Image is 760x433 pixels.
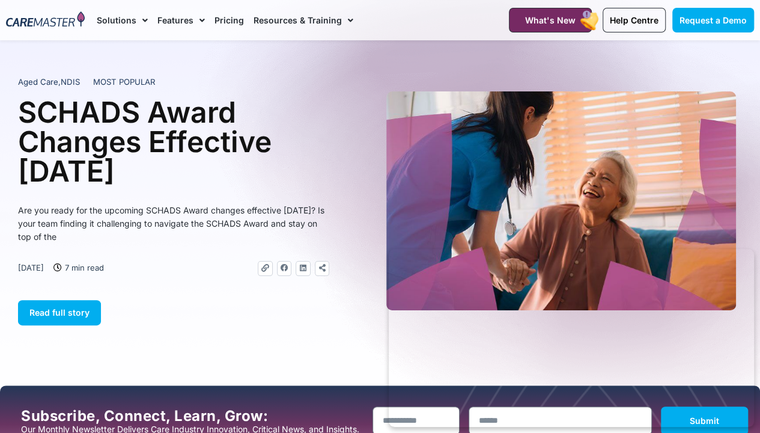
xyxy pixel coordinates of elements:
[21,408,363,425] h2: Subscribe, Connect, Learn, Grow:
[62,261,104,274] span: 7 min read
[386,91,737,310] img: A heartwarming moment where a support worker in a blue uniform, with a stethoscope draped over he...
[18,77,58,87] span: Aged Care
[672,8,754,32] a: Request a Demo
[509,8,592,32] a: What's New
[18,263,44,272] time: [DATE]
[18,300,101,325] a: Read full story
[93,76,156,88] span: MOST POPULAR
[18,77,80,87] span: ,
[610,15,658,25] span: Help Centre
[18,97,329,186] h1: SCHADS Award Changes Effective [DATE]
[603,8,666,32] a: Help Centre
[679,15,747,25] span: Request a Demo
[525,15,576,25] span: What's New
[61,77,80,87] span: NDIS
[389,249,754,427] iframe: Popup CTA
[18,204,329,244] p: Are you ready for the upcoming SCHADS Award changes effective [DATE]? Is your team finding it cha...
[29,307,90,318] span: Read full story
[6,11,85,29] img: CareMaster Logo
